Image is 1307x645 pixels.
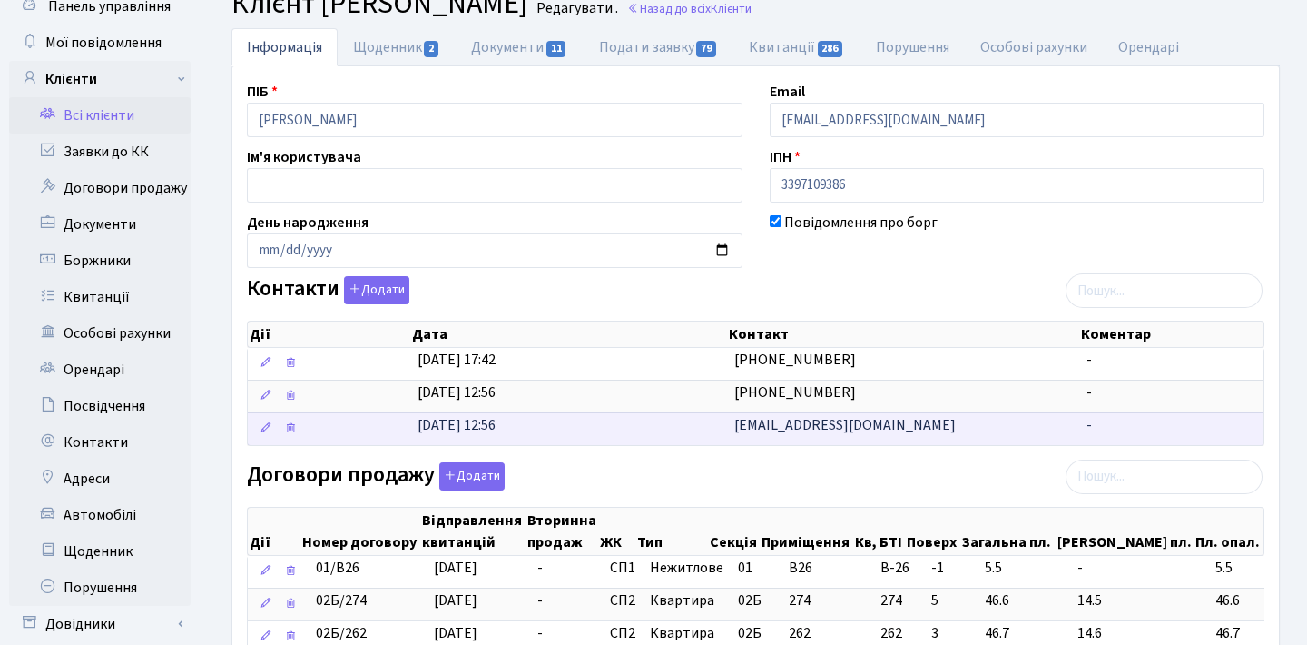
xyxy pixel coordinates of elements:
[708,508,760,555] th: Секція
[434,623,477,643] span: [DATE]
[1215,623,1269,644] span: 46.7
[1086,382,1092,402] span: -
[784,212,938,233] label: Повідомлення про борг
[880,623,917,644] span: 262
[931,623,970,644] span: 3
[434,558,477,578] span: [DATE]
[537,558,543,578] span: -
[696,41,716,57] span: 79
[734,350,856,370] span: [PHONE_NUMBER]
[9,279,191,315] a: Квитанції
[1194,508,1263,555] th: Пл. опал.
[931,558,970,579] span: -1
[344,276,409,304] button: Контакти
[770,146,801,168] label: ІПН
[410,322,727,347] th: Дата
[734,415,956,435] span: [EMAIL_ADDRESS][DOMAIN_NAME]
[650,623,723,644] span: Квартира
[853,508,905,555] th: Кв, БТІ
[1066,273,1263,308] input: Пошук...
[418,382,496,402] span: [DATE] 12:56
[635,508,708,555] th: Тип
[650,558,723,579] span: Нежитлове
[985,623,1063,644] span: 46.7
[9,424,191,461] a: Контакти
[1056,508,1194,555] th: [PERSON_NAME] пл.
[965,28,1103,66] a: Особові рахунки
[931,590,970,611] span: 5
[9,97,191,134] a: Всі клієнти
[789,590,811,610] span: 274
[770,81,805,103] label: Email
[1086,350,1092,370] span: -
[9,315,191,352] a: Особові рахунки
[9,570,191,606] a: Порушення
[546,41,566,57] span: 11
[1215,590,1269,611] span: 46.6
[1103,28,1194,66] a: Орендарі
[9,243,191,279] a: Боржники
[537,590,543,610] span: -
[738,623,762,643] span: 02Б
[9,533,191,570] a: Щоденник
[247,462,505,491] label: Договори продажу
[760,508,854,555] th: Приміщення
[1086,415,1092,435] span: -
[1077,590,1201,611] span: 14.5
[316,558,359,578] span: 01/В26
[789,558,812,578] span: В26
[818,41,843,57] span: 286
[45,33,162,53] span: Мої повідомлення
[1079,322,1263,347] th: Коментар
[418,350,496,370] span: [DATE] 17:42
[300,508,420,555] th: Номер договору
[789,623,811,643] span: 262
[526,508,599,555] th: Вторинна продаж
[420,508,525,555] th: Відправлення квитанцій
[738,558,752,578] span: 01
[456,28,583,66] a: Документи
[248,508,300,555] th: Дії
[434,590,477,610] span: [DATE]
[905,508,960,555] th: Поверх
[435,459,505,491] a: Додати
[985,558,1063,579] span: 5.5
[418,415,496,435] span: [DATE] 12:56
[960,508,1056,555] th: Загальна пл.
[733,28,860,66] a: Квитанції
[598,508,635,555] th: ЖК
[1077,558,1201,579] span: -
[860,28,965,66] a: Порушення
[9,606,191,642] a: Довідники
[248,322,410,347] th: Дії
[9,497,191,533] a: Автомобілі
[610,590,635,611] span: СП2
[247,81,278,103] label: ПІБ
[247,276,409,304] label: Контакти
[1066,460,1263,494] input: Пошук...
[9,170,191,206] a: Договори продажу
[985,590,1063,611] span: 46.6
[610,623,635,644] span: СП2
[439,462,505,491] button: Договори продажу
[9,206,191,243] a: Документи
[9,134,191,170] a: Заявки до КК
[610,558,635,579] span: СП1
[9,61,191,97] a: Клієнти
[738,590,762,610] span: 02Б
[880,558,917,579] span: В-26
[1077,623,1201,644] span: 14.6
[316,590,367,610] span: 02Б/274
[1215,558,1269,579] span: 5.5
[727,322,1079,347] th: Контакт
[650,590,723,611] span: Квартира
[247,146,361,168] label: Ім'я користувача
[9,352,191,388] a: Орендарі
[9,25,191,61] a: Мої повідомлення
[9,461,191,497] a: Адреси
[584,28,733,66] a: Подати заявку
[424,41,438,57] span: 2
[247,212,369,233] label: День народження
[231,28,338,66] a: Інформація
[537,623,543,643] span: -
